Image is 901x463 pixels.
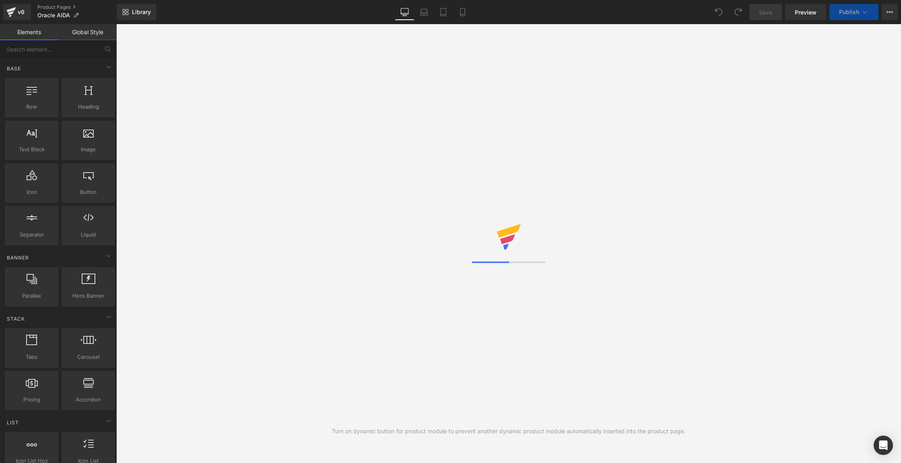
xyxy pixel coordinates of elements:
[785,4,826,20] a: Preview
[132,8,151,16] span: Library
[64,292,113,300] span: Hero Banner
[3,4,31,20] a: v6
[7,353,56,361] span: Tabs
[64,188,113,196] span: Button
[332,427,685,436] div: Turn on dynamic button for product module to prevent another dynamic product module automatically...
[37,4,117,10] a: Product Pages
[37,12,70,19] span: Oracle AIDA
[882,4,898,20] button: More
[7,292,56,300] span: Parallax
[839,9,859,15] span: Publish
[64,145,113,154] span: Image
[7,103,56,111] span: Row
[7,145,56,154] span: Text Block
[6,315,26,323] span: Stack
[6,65,22,72] span: Base
[64,103,113,111] span: Heading
[730,4,746,20] button: Redo
[64,353,113,361] span: Carousel
[16,7,26,17] div: v6
[759,8,772,16] span: Save
[829,4,878,20] button: Publish
[453,4,472,20] a: Mobile
[7,230,56,239] span: Separator
[434,4,453,20] a: Tablet
[64,230,113,239] span: Liquid
[58,24,117,40] a: Global Style
[795,8,817,16] span: Preview
[6,419,20,426] span: List
[874,436,893,455] div: Open Intercom Messenger
[7,188,56,196] span: Icon
[395,4,414,20] a: Desktop
[711,4,727,20] button: Undo
[6,254,30,261] span: Banner
[117,4,156,20] a: New Library
[414,4,434,20] a: Laptop
[7,395,56,404] span: Pricing
[64,395,113,404] span: Accordion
